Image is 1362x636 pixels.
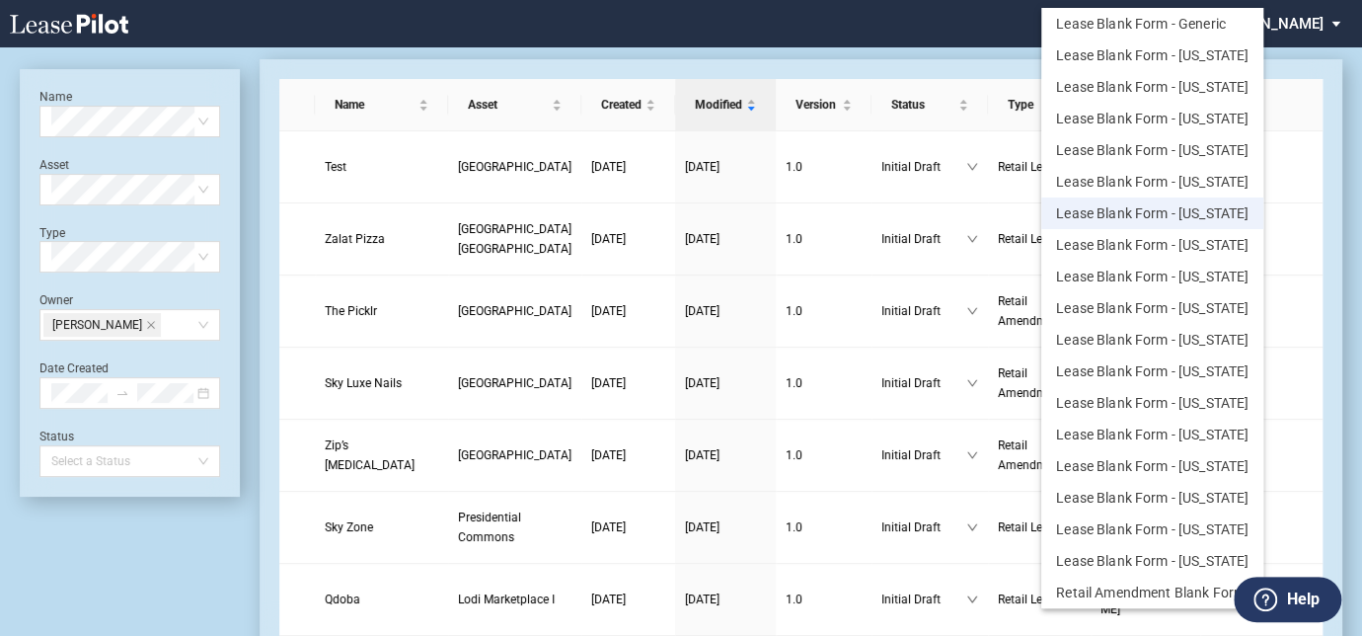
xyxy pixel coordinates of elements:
button: Lease Blank Form - California [1041,71,1263,103]
button: Lease Blank Form - Virginia [1041,40,1263,71]
button: Lease Blank Form - Massachusetts [1041,387,1263,419]
button: Lease Blank Form - Washington [1041,166,1263,198]
button: Lease Blank Form - Pennsylvania [1041,229,1263,261]
button: Lease Blank Form - Georgia [1041,103,1263,134]
button: Lease Blank Form - Florida [1041,292,1263,324]
button: Lease Blank Form - Texas [1041,261,1263,292]
button: Help [1234,577,1341,622]
button: Lease Blank Form - New York [1041,134,1263,166]
button: Lease Blank Form - Arizona [1041,324,1263,356]
button: Lease Blank Form - Maryland [1041,514,1263,545]
label: Help [1286,587,1319,612]
button: Lease Blank Form - North Carolina [1041,419,1263,450]
button: Lease Blank Form - Tennessee [1041,450,1263,482]
button: Lease Blank Form - New Jersey [1041,198,1263,229]
button: Lease Blank Form - Illinois [1041,482,1263,514]
button: Lease Blank Form - Rhode Island [1041,545,1263,577]
button: Lease Blank Form - Generic [1041,8,1263,40]
button: Retail Amendment Blank Form [1041,577,1263,608]
button: Lease Blank Form - Nevada [1041,356,1263,387]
